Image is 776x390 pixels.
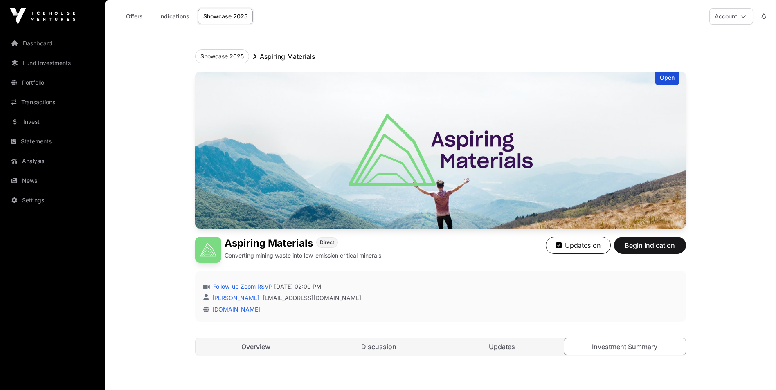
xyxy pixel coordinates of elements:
[7,93,98,111] a: Transactions
[7,34,98,52] a: Dashboard
[263,294,361,302] a: [EMAIL_ADDRESS][DOMAIN_NAME]
[225,251,383,260] p: Converting mining waste into low-emission critical minerals.
[318,338,440,355] a: Discussion
[118,9,151,24] a: Offers
[195,49,249,63] button: Showcase 2025
[274,282,322,291] span: [DATE] 02:00 PM
[7,191,98,209] a: Settings
[211,294,259,301] a: [PERSON_NAME]
[546,237,611,254] button: Updates on
[7,74,98,92] a: Portfolio
[7,152,98,170] a: Analysis
[209,306,260,313] a: [DOMAIN_NAME]
[7,172,98,190] a: News
[211,282,272,291] a: Follow-up Zoom RSVP
[154,9,195,24] a: Indications
[655,72,679,85] div: Open
[735,351,776,390] iframe: Chat Widget
[260,52,315,61] p: Aspiring Materials
[7,54,98,72] a: Fund Investments
[564,338,686,355] a: Investment Summary
[614,245,686,253] a: Begin Indication
[196,338,686,355] nav: Tabs
[624,240,676,250] span: Begin Indication
[10,8,75,25] img: Icehouse Ventures Logo
[196,338,317,355] a: Overview
[225,237,313,250] h1: Aspiring Materials
[7,132,98,150] a: Statements
[709,8,753,25] button: Account
[441,338,563,355] a: Updates
[320,239,334,246] span: Direct
[198,9,253,24] a: Showcase 2025
[614,237,686,254] button: Begin Indication
[195,72,686,229] img: Aspiring Materials
[195,237,221,263] img: Aspiring Materials
[7,113,98,131] a: Invest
